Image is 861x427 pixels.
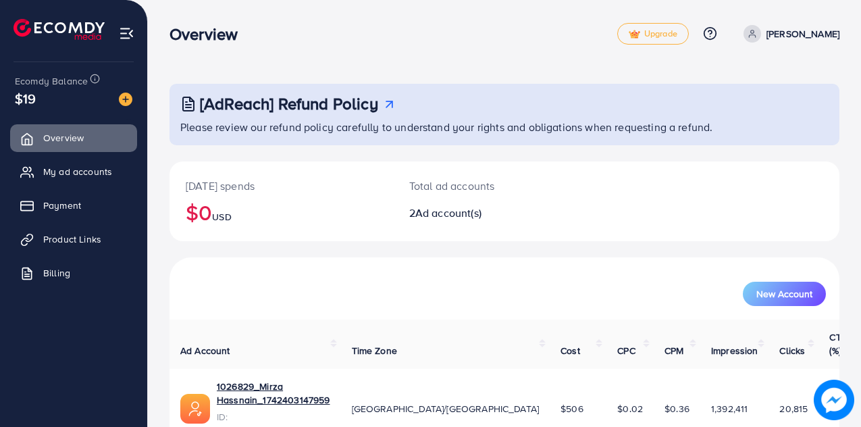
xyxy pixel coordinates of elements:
span: USD [212,210,231,224]
span: Billing [43,266,70,280]
h3: [AdReach] Refund Policy [200,94,378,114]
img: logo [14,19,105,40]
span: Time Zone [352,344,397,357]
span: Overview [43,131,84,145]
a: Overview [10,124,137,151]
span: New Account [756,289,812,299]
a: Payment [10,192,137,219]
span: My ad accounts [43,165,112,178]
span: CPC [617,344,635,357]
span: $506 [560,402,583,416]
img: image [119,93,132,106]
span: Ad Account [180,344,230,357]
span: Product Links [43,232,101,246]
p: [PERSON_NAME] [766,26,839,42]
span: 1,392,411 [711,402,748,416]
span: [GEOGRAPHIC_DATA]/[GEOGRAPHIC_DATA] [352,402,540,416]
a: tickUpgrade [617,23,689,45]
a: My ad accounts [10,158,137,185]
img: menu [119,26,134,41]
span: $0.02 [617,402,643,416]
img: ic-ads-acc.e4c84228.svg [180,394,210,424]
span: $0.36 [664,402,689,416]
span: Ecomdy Balance [15,74,88,88]
img: tick [629,30,640,39]
span: Clicks [779,344,805,357]
a: Billing [10,259,137,286]
span: Cost [560,344,580,357]
p: [DATE] spends [186,178,377,194]
span: 20,815 [779,402,808,416]
p: Please review our refund policy carefully to understand your rights and obligations when requesti... [180,119,831,135]
a: Product Links [10,226,137,253]
span: CPM [664,344,683,357]
a: 1026829_Mirza Hassnain_1742403147959 [217,380,330,407]
span: Ad account(s) [415,205,481,220]
span: CTR (%) [829,330,847,357]
span: Payment [43,199,81,212]
h2: $0 [186,199,377,225]
p: Total ad accounts [409,178,544,194]
img: image [814,380,854,420]
h2: 2 [409,207,544,220]
span: Upgrade [629,29,677,39]
span: Impression [711,344,758,357]
span: $19 [15,89,36,108]
button: New Account [743,282,826,306]
h3: Overview [169,24,249,44]
a: [PERSON_NAME] [738,25,839,43]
